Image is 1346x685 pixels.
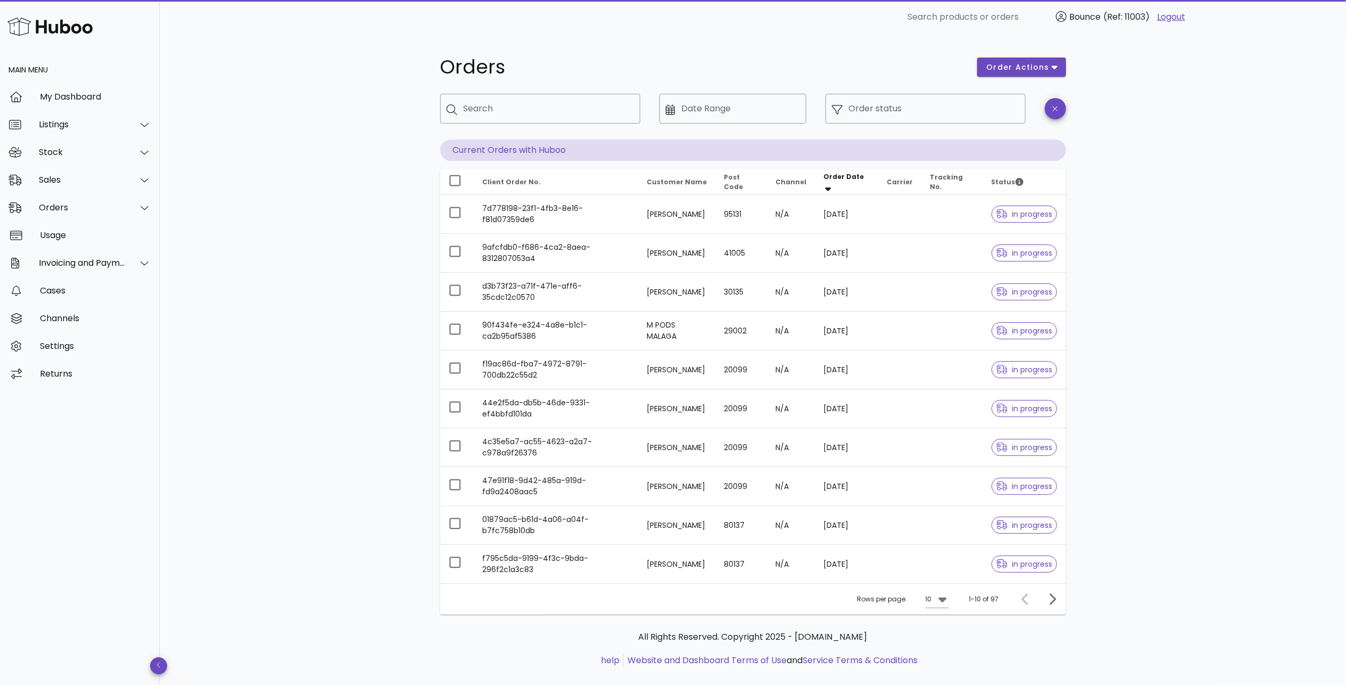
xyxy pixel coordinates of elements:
[815,467,878,506] td: [DATE]
[815,545,878,583] td: [DATE]
[983,169,1066,195] th: Status
[926,591,949,608] div: 10Rows per page:
[40,313,151,323] div: Channels
[474,273,638,312] td: d3b73f23-a71f-471e-aff6-35cdc12c0570
[39,147,126,157] div: Stock
[815,195,878,234] td: [DATE]
[638,169,715,195] th: Customer Name
[996,560,1053,568] span: in progress
[767,273,815,312] td: N/A
[474,389,638,428] td: 44e2f5da-db5b-46de-9331-ef4bbfd101da
[39,175,126,185] div: Sales
[474,506,638,545] td: 01879ac5-b61d-4a06-a04f-b7fc758b10db
[474,428,638,467] td: 4c35e5a7-ac55-4623-a2a7-c978a9f26376
[969,594,999,604] div: 1-10 of 97
[715,234,767,273] td: 41005
[638,389,715,428] td: [PERSON_NAME]
[775,177,806,186] span: Channel
[474,195,638,234] td: 7d778198-23f1-4fb3-8e16-f81d07359de6
[767,467,815,506] td: N/A
[724,173,743,191] span: Post Code
[815,273,878,312] td: [DATE]
[474,169,638,195] th: Client Order No.
[1103,11,1150,23] span: (Ref: 11003)
[440,140,1066,161] p: Current Orders with Huboo
[767,234,815,273] td: N/A
[986,62,1050,73] span: order actions
[815,506,878,545] td: [DATE]
[39,119,126,129] div: Listings
[887,177,913,186] span: Carrier
[992,177,1023,186] span: Status
[627,654,787,666] a: Website and Dashboard Terms of Use
[638,195,715,234] td: [PERSON_NAME]
[715,506,767,545] td: 80137
[638,234,715,273] td: [PERSON_NAME]
[40,369,151,379] div: Returns
[715,428,767,467] td: 20099
[996,405,1053,412] span: in progress
[1043,590,1062,609] button: Next page
[474,545,638,583] td: f795c5da-9199-4f3c-9bda-296f2c1a3c83
[39,258,126,268] div: Invoicing and Payments
[996,483,1053,490] span: in progress
[767,389,815,428] td: N/A
[40,341,151,351] div: Settings
[878,169,921,195] th: Carrier
[815,169,878,195] th: Order Date: Sorted descending. Activate to remove sorting.
[638,545,715,583] td: [PERSON_NAME]
[815,389,878,428] td: [DATE]
[815,428,878,467] td: [DATE]
[624,654,918,667] li: and
[996,444,1053,451] span: in progress
[483,177,541,186] span: Client Order No.
[1157,11,1185,23] a: Logout
[638,467,715,506] td: [PERSON_NAME]
[815,350,878,389] td: [DATE]
[449,631,1058,643] p: All Rights Reserved. Copyright 2025 - [DOMAIN_NAME]
[715,169,767,195] th: Post Code
[474,234,638,273] td: 9afcfdb0-f686-4ca2-8aea-8312807053a4
[996,521,1053,529] span: in progress
[767,350,815,389] td: N/A
[977,58,1066,77] button: order actions
[767,428,815,467] td: N/A
[715,195,767,234] td: 95131
[926,594,932,604] div: 10
[638,506,715,545] td: [PERSON_NAME]
[803,654,918,666] a: Service Terms & Conditions
[601,654,620,666] a: help
[647,177,707,186] span: Customer Name
[767,506,815,545] td: N/A
[638,350,715,389] td: [PERSON_NAME]
[996,288,1053,296] span: in progress
[857,584,949,615] div: Rows per page:
[767,169,815,195] th: Channel
[767,545,815,583] td: N/A
[823,172,864,181] span: Order Date
[715,545,767,583] td: 80137
[638,312,715,350] td: M PODS MALAGA
[40,230,151,240] div: Usage
[474,350,638,389] td: f19ac86d-fba7-4972-8791-700db22c55d2
[996,327,1053,335] span: in progress
[474,467,638,506] td: 47e91f18-9d42-485a-919d-fd9a2408aac5
[474,312,638,350] td: 90f434fe-e324-4a8e-b1c1-ca2b95af5386
[815,312,878,350] td: [DATE]
[767,312,815,350] td: N/A
[715,389,767,428] td: 20099
[40,286,151,296] div: Cases
[638,428,715,467] td: [PERSON_NAME]
[815,234,878,273] td: [DATE]
[440,58,965,77] h1: Orders
[638,273,715,312] td: [PERSON_NAME]
[715,273,767,312] td: 30135
[767,195,815,234] td: N/A
[996,366,1053,373] span: in progress
[715,312,767,350] td: 29002
[996,249,1053,257] span: in progress
[996,210,1053,218] span: in progress
[7,15,93,38] img: Huboo Logo
[40,92,151,102] div: My Dashboard
[921,169,983,195] th: Tracking No.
